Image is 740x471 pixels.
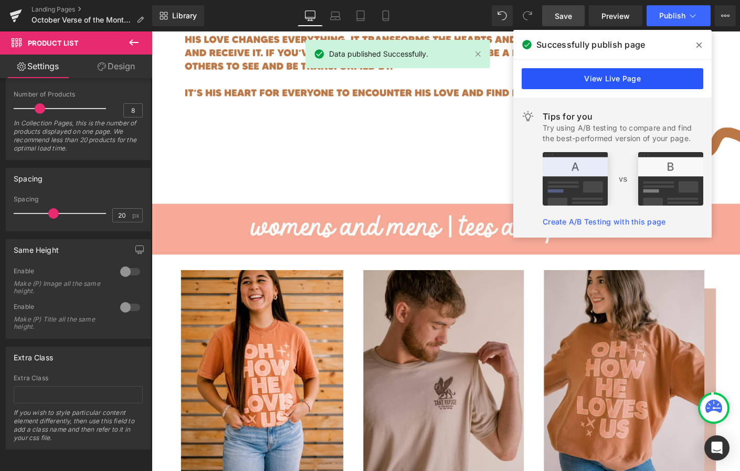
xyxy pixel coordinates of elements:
[152,5,204,26] a: New Library
[28,39,79,47] span: Product List
[543,110,703,123] div: Tips for you
[172,11,197,20] span: Library
[517,5,538,26] button: Redo
[14,303,110,314] div: Enable
[659,12,685,20] span: Publish
[492,5,513,26] button: Undo
[647,5,711,26] button: Publish
[298,5,323,26] a: Desktop
[14,280,108,295] div: Make (P) Image all the same height.
[536,38,645,51] span: Successfully publish page
[543,217,665,226] a: Create A/B Testing with this page
[522,110,534,123] img: light.svg
[522,68,703,89] a: View Live Page
[14,409,143,449] div: If you wish to style particular content element differently, then use this field to add a class n...
[543,123,703,144] div: Try using A/B testing to compare and find the best-performed version of your page.
[132,212,141,219] span: px
[31,16,132,24] span: October Verse of the Month Page
[329,48,428,60] span: Data published Successfully.
[14,374,143,382] div: Extra Class
[715,5,736,26] button: More
[323,5,348,26] a: Laptop
[14,240,59,254] div: Same Height
[14,316,108,330] div: Make (P) Title all the same height.
[704,435,730,461] div: Open Intercom Messenger
[601,10,630,22] span: Preview
[14,119,143,159] div: In Collection Pages, this is the number of products displayed on one page. We recommend less than...
[14,196,143,203] div: Spacing
[14,168,43,183] div: Spacing
[555,10,572,22] span: Save
[14,267,110,278] div: Enable
[589,5,642,26] a: Preview
[543,152,703,206] img: tip.png
[14,91,143,98] div: Number of Products
[348,5,373,26] a: Tablet
[31,5,152,14] a: Landing Pages
[373,5,398,26] a: Mobile
[14,347,53,362] div: Extra Class
[78,55,154,78] a: Design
